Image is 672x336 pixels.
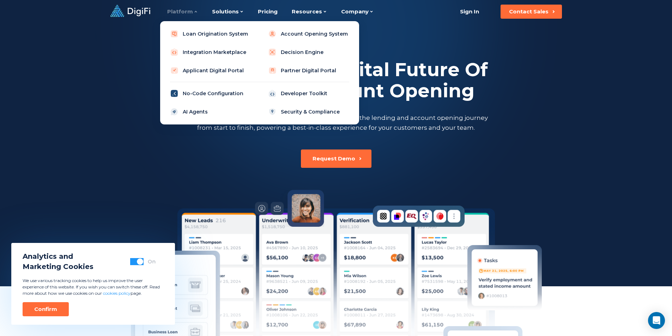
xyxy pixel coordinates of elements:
div: Open Intercom Messenger [648,312,665,329]
div: Contact Sales [509,8,549,15]
a: Integration Marketplace [166,45,255,59]
a: AI Agents [166,105,255,119]
button: Request Demo [301,149,371,168]
a: Sign In [452,5,488,19]
a: Developer Toolkit [264,86,353,100]
a: Security & Compliance [264,105,353,119]
span: Marketing Cookies [23,262,93,272]
button: Confirm [23,302,69,316]
div: Request Demo [313,155,355,162]
a: Decision Engine [264,45,353,59]
div: On [148,258,156,265]
div: Confirm [34,306,57,313]
button: Contact Sales [501,5,562,19]
a: Partner Digital Portal [264,63,353,78]
span: Analytics and [23,251,93,262]
a: Loan Origination System [166,27,255,41]
p: We use various tracking cookies to help us improve the user experience of this website. If you wi... [23,277,164,297]
a: cookies policy [103,291,131,296]
a: No-Code Configuration [166,86,255,100]
a: Account Opening System [264,27,353,41]
a: Applicant Digital Portal [166,63,255,78]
